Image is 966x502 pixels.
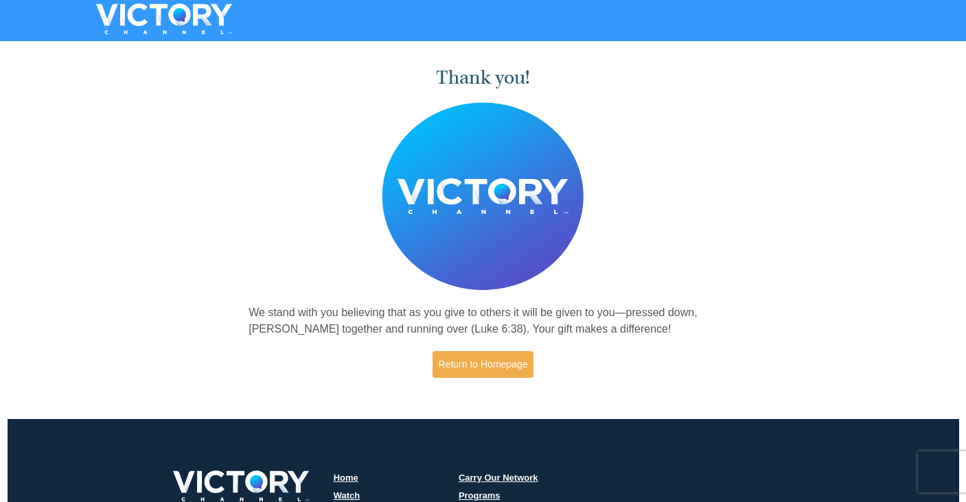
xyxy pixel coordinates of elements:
[249,67,717,89] h1: Thank you!
[433,351,534,378] a: Return to Homepage
[334,490,360,501] a: Watch
[334,473,358,483] a: Home
[459,490,501,501] a: Programs
[459,473,538,483] a: Carry Our Network
[382,102,584,291] img: Believer's Voice of Victory Network
[249,304,717,337] p: We stand with you believing that as you give to others it will be given to you—pressed down, [PER...
[78,3,250,34] img: VICTORYTHON - VICTORY Channel
[155,470,327,501] img: victory-logo.png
